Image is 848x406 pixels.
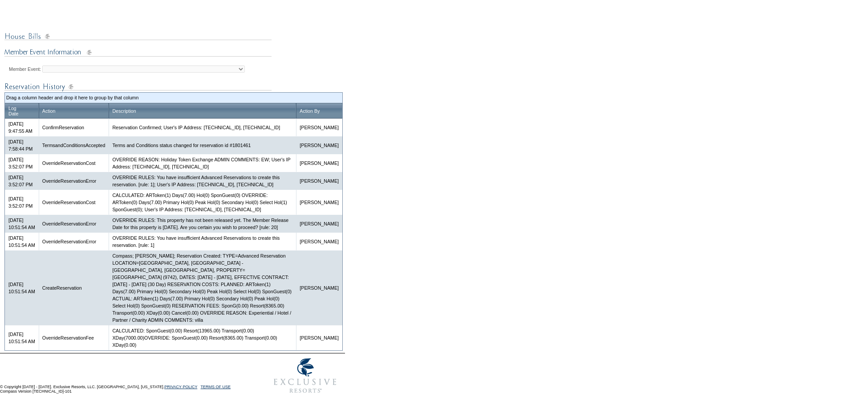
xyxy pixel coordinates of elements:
[296,215,342,233] td: [PERSON_NAME]
[300,108,320,114] a: Action By
[39,154,109,172] td: OverrideReservationCost
[5,190,39,215] td: [DATE] 3:52:07 PM
[39,325,109,350] td: OverrideReservationFee
[5,250,39,325] td: [DATE] 10:51:54 AM
[265,353,345,398] img: Exclusive Resorts
[109,172,296,190] td: OVERRIDE RULES: You have insufficient Advanced Reservations to create this reservation. [rule: 1]...
[39,250,109,325] td: CreateReservation
[109,215,296,233] td: OVERRIDE RULES: This property has not been released yet. The Member Release Date for this propert...
[5,154,39,172] td: [DATE] 3:52:07 PM
[109,154,296,172] td: OVERRIDE REASON: Holiday Token Exchange ADMIN COMMENTS: EW; User's IP Address: [TECHNICAL_ID], [T...
[112,108,136,114] a: Description
[296,119,342,136] td: [PERSON_NAME]
[4,47,272,58] img: Member Event
[109,233,296,250] td: OVERRIDE RULES: You have insufficient Advanced Reservations to create this reservation. [rule: 1]
[4,31,272,42] img: House Bills
[39,103,109,119] th: Drag to group or reorder
[5,172,39,190] td: [DATE] 3:52:07 PM
[296,325,342,350] td: [PERSON_NAME]
[39,190,109,215] td: OverrideReservationCost
[5,215,39,233] td: [DATE] 10:51:54 AM
[39,233,109,250] td: OverrideReservationError
[296,233,342,250] td: [PERSON_NAME]
[296,154,342,172] td: [PERSON_NAME]
[5,119,39,136] td: [DATE] 9:47:55 AM
[201,385,231,389] a: TERMS OF USE
[39,136,109,154] td: TermsandConditionsAccepted
[109,119,296,136] td: Reservation Confirmed; User's IP Address: [TECHNICAL_ID], [TECHNICAL_ID]
[4,81,272,92] img: Reservation Log
[296,190,342,215] td: [PERSON_NAME]
[164,385,197,389] a: PRIVACY POLICY
[5,233,39,250] td: [DATE] 10:51:54 AM
[9,66,41,72] label: Member Event:
[5,136,39,154] td: [DATE] 7:58:44 PM
[39,119,109,136] td: ConfirmReservation
[109,136,296,154] td: Terms and Conditions status changed for reservation id #1801461
[296,250,342,325] td: [PERSON_NAME]
[6,94,341,101] td: Drag a column header and drop it here to group by that column
[39,215,109,233] td: OverrideReservationError
[39,172,109,190] td: OverrideReservationError
[109,325,296,350] td: CALCULATED: SponGuest(0.00) Resort(13965.00) Transport(0.00) XDay(7000.00)OVERRIDE: SponGuest(0.0...
[296,136,342,154] td: [PERSON_NAME]
[109,190,296,215] td: CALCULATED: ARToken(1) Days(7.00) Hol(0) SponGuest(0) OVERRIDE: ARToken(0) Days(7.00) Primary Hol...
[109,250,296,325] td: Compass; [PERSON_NAME]; Reservation Created: TYPE=Advanced Reservation LOCATION=[GEOGRAPHIC_DATA]...
[42,108,56,114] a: Action
[296,172,342,190] td: [PERSON_NAME]
[8,106,19,116] a: LogDate
[5,325,39,350] td: [DATE] 10:51:54 AM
